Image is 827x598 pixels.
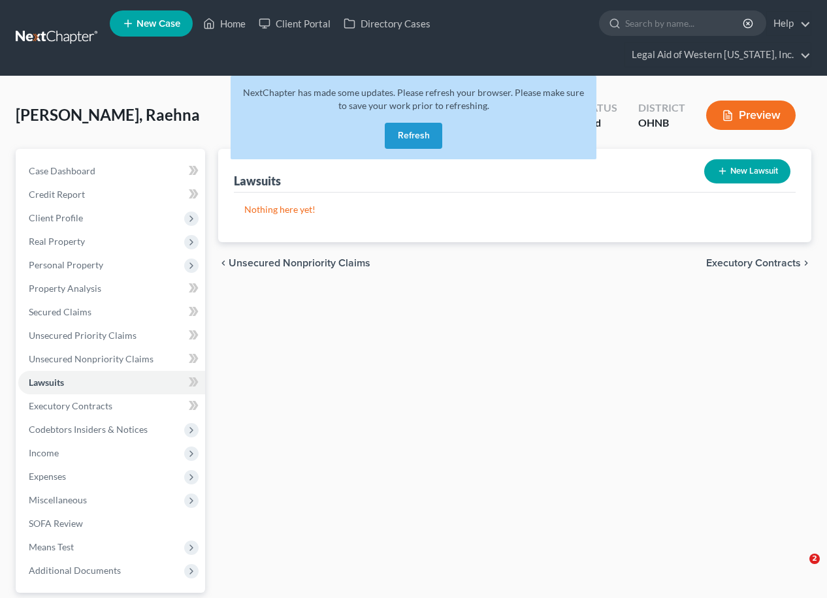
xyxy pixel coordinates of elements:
span: Expenses [29,471,66,482]
span: Client Profile [29,212,83,223]
span: [PERSON_NAME], Raehna [16,105,200,124]
span: 2 [809,554,820,564]
a: Legal Aid of Western [US_STATE], Inc. [625,43,811,67]
span: Unsecured Priority Claims [29,330,137,341]
a: Lawsuits [18,371,205,394]
span: Codebtors Insiders & Notices [29,424,148,435]
a: Directory Cases [337,12,437,35]
a: Secured Claims [18,300,205,324]
span: Executory Contracts [706,258,801,268]
a: Property Analysis [18,277,205,300]
span: Credit Report [29,189,85,200]
a: Home [197,12,252,35]
span: Additional Documents [29,565,121,576]
span: Means Test [29,541,74,552]
a: Credit Report [18,183,205,206]
button: Refresh [385,123,442,149]
a: Help [767,12,811,35]
span: Unsecured Nonpriority Claims [229,258,370,268]
span: SOFA Review [29,518,83,529]
span: Real Property [29,236,85,247]
button: Preview [706,101,796,130]
button: chevron_left Unsecured Nonpriority Claims [218,258,370,268]
span: Secured Claims [29,306,91,317]
div: Lawsuits [234,173,281,189]
p: Nothing here yet! [244,203,786,216]
div: Lead [579,116,617,131]
span: Executory Contracts [29,400,112,411]
a: Case Dashboard [18,159,205,183]
div: Status [579,101,617,116]
a: Client Portal [252,12,337,35]
div: OHNB [638,116,685,131]
span: NextChapter has made some updates. Please refresh your browser. Please make sure to save your wor... [243,87,584,111]
input: Search by name... [625,11,745,35]
span: Miscellaneous [29,494,87,505]
a: SOFA Review [18,512,205,535]
button: New Lawsuit [704,159,790,183]
a: Unsecured Priority Claims [18,324,205,347]
span: Income [29,447,59,458]
iframe: Intercom live chat [783,554,814,585]
span: Lawsuits [29,377,64,388]
div: District [638,101,685,116]
span: Unsecured Nonpriority Claims [29,353,154,364]
span: Personal Property [29,259,103,270]
i: chevron_right [801,258,811,268]
button: Executory Contracts chevron_right [706,258,811,268]
a: Executory Contracts [18,394,205,418]
span: Case Dashboard [29,165,95,176]
span: Property Analysis [29,283,101,294]
i: chevron_left [218,258,229,268]
a: Unsecured Nonpriority Claims [18,347,205,371]
span: New Case [137,19,180,29]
